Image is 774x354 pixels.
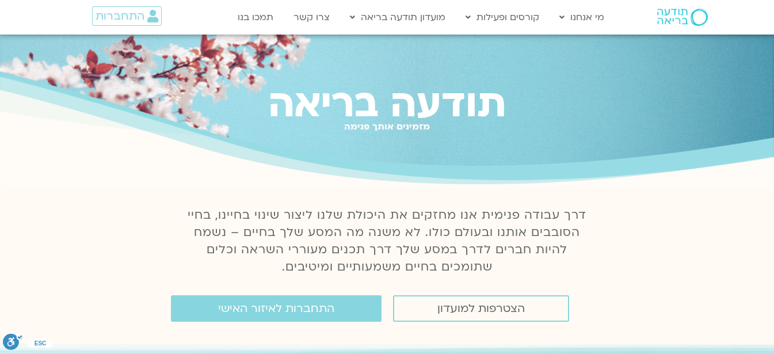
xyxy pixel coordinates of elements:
a: התחברות [92,6,162,26]
a: תמכו בנו [232,6,279,28]
span: התחברות לאיזור האישי [218,302,334,315]
a: הצטרפות למועדון [393,295,569,322]
a: קורסים ופעילות [460,6,545,28]
p: דרך עבודה פנימית אנו מחזקים את היכולת שלנו ליצור שינוי בחיינו, בחיי הסובבים אותנו ובעולם כולו. לא... [181,207,593,276]
span: התחברות [96,10,144,22]
img: תודעה בריאה [657,9,708,26]
a: התחברות לאיזור האישי [171,295,382,322]
a: מי אנחנו [554,6,610,28]
a: צרו קשר [288,6,335,28]
a: מועדון תודעה בריאה [344,6,451,28]
span: הצטרפות למועדון [437,302,525,315]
